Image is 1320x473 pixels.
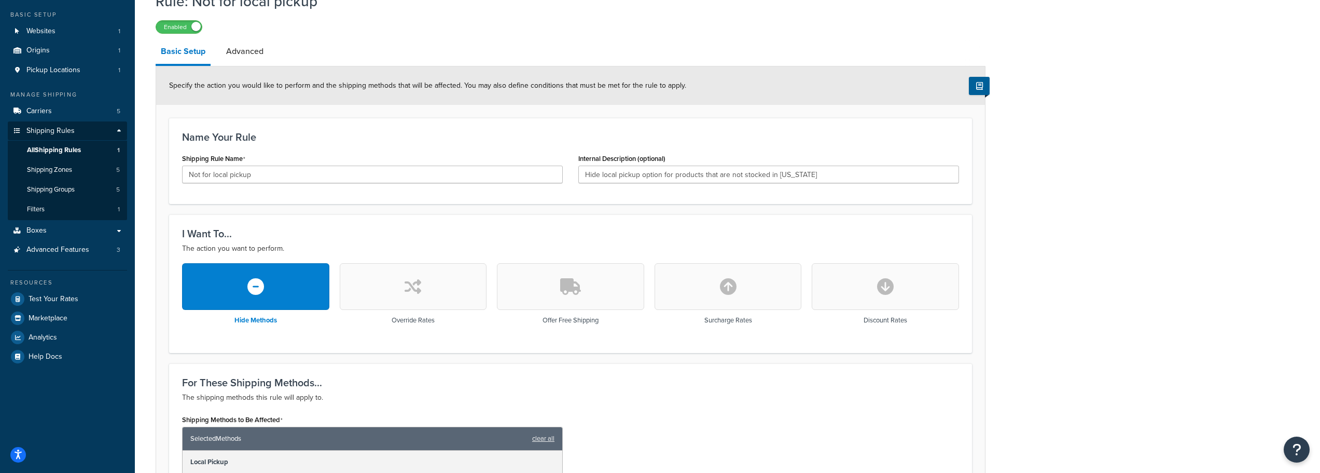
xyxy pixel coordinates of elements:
span: Pickup Locations [26,66,80,75]
span: Advanced Features [26,246,89,254]
a: Marketplace [8,309,127,328]
span: All Shipping Rules [27,146,81,155]
span: 1 [118,66,120,75]
span: 1 [118,27,120,36]
span: Selected Methods [190,431,527,446]
span: Shipping Zones [27,166,72,174]
a: Origins1 [8,41,127,60]
li: Shipping Zones [8,160,127,180]
label: Shipping Rule Name [182,155,245,163]
a: Shipping Rules [8,121,127,141]
span: 5 [116,185,120,194]
span: Websites [26,27,55,36]
a: Help Docs [8,347,127,366]
button: Show Help Docs [969,77,990,95]
span: 1 [118,205,120,214]
li: Shipping Groups [8,180,127,199]
li: Pickup Locations [8,61,127,80]
span: Help Docs [29,353,62,361]
span: Shipping Rules [26,127,75,136]
h3: Hide Methods [234,317,277,324]
li: Websites [8,22,127,41]
h3: I Want To... [182,228,959,239]
span: 3 [117,246,120,254]
div: Resources [8,278,127,287]
a: Analytics [8,328,127,347]
a: Websites1 [8,22,127,41]
button: Open Resource Center [1284,437,1310,463]
h3: Surcharge Rates [704,317,752,324]
span: Specify the action you would like to perform and the shipping methods that will be affected. You ... [169,80,686,91]
h3: Override Rates [392,317,435,324]
span: 5 [117,107,120,116]
span: Analytics [29,333,57,342]
p: The shipping methods this rule will apply to. [182,391,959,404]
span: Origins [26,46,50,55]
span: Boxes [26,226,47,235]
label: Internal Description (optional) [578,155,665,163]
div: Basic Setup [8,10,127,19]
span: Shipping Groups [27,185,75,194]
h3: For These Shipping Methods... [182,377,959,388]
span: Test Your Rates [29,295,78,304]
a: Shipping Zones5 [8,160,127,180]
li: Origins [8,41,127,60]
a: Test Your Rates [8,290,127,308]
span: 1 [117,146,120,155]
a: Shipping Groups5 [8,180,127,199]
h3: Offer Free Shipping [543,317,599,324]
a: Basic Setup [156,39,211,66]
a: Carriers5 [8,102,127,121]
a: Advanced Features3 [8,240,127,260]
a: AllShipping Rules1 [8,141,127,160]
a: clear all [532,431,554,446]
li: Shipping Rules [8,121,127,220]
li: Carriers [8,102,127,121]
li: Advanced Features [8,240,127,260]
a: Filters1 [8,200,127,219]
a: Boxes [8,221,127,240]
span: Filters [27,205,45,214]
a: Pickup Locations1 [8,61,127,80]
p: The action you want to perform. [182,242,959,255]
h3: Name Your Rule [182,131,959,143]
a: Advanced [221,39,269,64]
div: Manage Shipping [8,90,127,99]
span: Carriers [26,107,52,116]
span: Marketplace [29,314,67,323]
span: 5 [116,166,120,174]
h3: Discount Rates [864,317,907,324]
label: Shipping Methods to Be Affected [182,416,283,424]
span: 1 [118,46,120,55]
label: Enabled [156,21,202,33]
li: Filters [8,200,127,219]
